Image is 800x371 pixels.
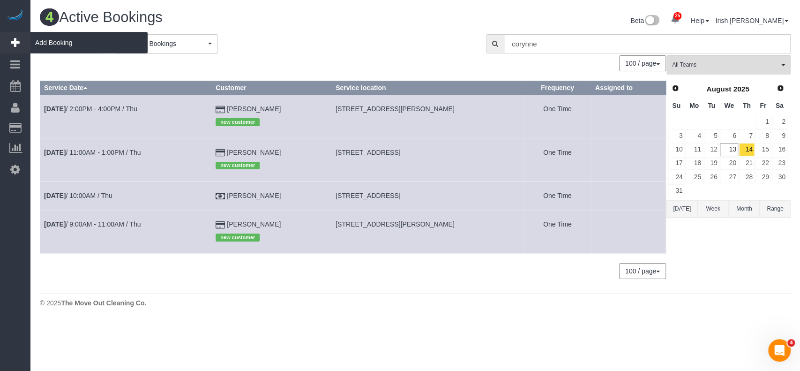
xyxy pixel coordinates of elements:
input: Enter the first 3 letters of the name to search [504,34,791,53]
a: 4 [685,129,703,142]
a: 24 [668,171,684,183]
td: Assigned to [591,182,665,210]
span: Saturday [776,102,784,109]
span: new customer [216,234,260,241]
a: 13 [720,143,738,156]
span: 4 [787,339,795,347]
td: Assigned to [591,210,665,253]
a: 9 [772,129,787,142]
button: 100 / page [619,55,666,71]
a: 31 [668,184,684,197]
td: Service location [332,182,524,210]
nav: Pagination navigation [620,263,666,279]
a: [PERSON_NAME] [227,105,281,113]
a: [PERSON_NAME] [227,220,281,228]
span: Friday [760,102,766,109]
a: 17 [668,157,684,170]
td: Service location [332,138,524,181]
a: 27 [720,171,738,183]
img: New interface [644,15,659,27]
th: Customer [212,81,332,95]
a: 3 [668,129,684,142]
button: All Active Bookings [115,34,218,53]
td: Schedule date [40,95,212,138]
a: 1 [755,116,771,129]
span: Next [777,84,784,92]
span: [STREET_ADDRESS][PERSON_NAME] [336,220,455,228]
button: [DATE] [666,200,697,218]
a: Help [691,17,709,24]
a: [PERSON_NAME] [227,192,281,199]
a: 18 [685,157,703,170]
span: Thursday [743,102,751,109]
td: Service location [332,95,524,138]
a: 21 [739,157,755,170]
a: 10 [668,143,684,156]
td: Frequency [523,210,591,253]
i: Credit Card Payment [216,222,225,228]
ol: All Teams [666,55,791,70]
td: Schedule date [40,138,212,181]
td: Frequency [523,95,591,138]
td: Frequency [523,138,591,181]
i: Credit Card Payment [216,150,225,156]
span: 4 [40,8,59,26]
td: Customer [212,182,332,210]
a: 19 [704,157,719,170]
button: Month [729,200,760,218]
span: new customer [216,162,260,169]
span: All Active Bookings [121,39,206,48]
span: Tuesday [708,102,715,109]
a: 7 [739,129,755,142]
b: [DATE] [44,149,66,156]
a: [PERSON_NAME] [227,149,281,156]
a: 15 [755,143,771,156]
span: [STREET_ADDRESS] [336,192,400,199]
b: [DATE] [44,105,66,113]
b: [DATE] [44,192,66,199]
th: Service Date [40,81,212,95]
img: Automaid Logo [6,9,24,23]
span: [STREET_ADDRESS] [336,149,400,156]
a: Next [774,82,787,95]
span: 2025 [733,85,749,93]
h1: Active Bookings [40,9,408,25]
span: new customer [216,118,260,126]
nav: Pagination navigation [620,55,666,71]
a: [DATE]/ 10:00AM / Thu [44,192,112,199]
i: Credit Card Payment [216,106,225,113]
td: Customer [212,138,332,181]
a: [DATE]/ 2:00PM - 4:00PM / Thu [44,105,137,113]
span: 25 [673,12,681,20]
a: 16 [772,143,787,156]
a: Irish [PERSON_NAME] [716,17,788,24]
span: [STREET_ADDRESS][PERSON_NAME] [336,105,455,113]
a: 2 [772,116,787,129]
strong: The Move Out Cleaning Co. [61,299,146,307]
a: 8 [755,129,771,142]
i: Check Payment [216,193,225,200]
td: Service location [332,210,524,253]
a: 5 [704,129,719,142]
a: 25 [685,171,703,183]
span: August [706,85,731,93]
button: Week [697,200,728,218]
a: Prev [669,82,682,95]
button: 100 / page [619,263,666,279]
th: Service location [332,81,524,95]
span: Sunday [672,102,680,109]
a: 28 [739,171,755,183]
td: Customer [212,95,332,138]
th: Frequency [523,81,591,95]
td: Schedule date [40,182,212,210]
span: Monday [689,102,699,109]
th: Assigned to [591,81,665,95]
a: [DATE]/ 9:00AM - 11:00AM / Thu [44,220,141,228]
a: 12 [704,143,719,156]
a: 20 [720,157,738,170]
a: 26 [704,171,719,183]
a: 30 [772,171,787,183]
a: 25 [666,9,684,30]
td: Assigned to [591,138,665,181]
